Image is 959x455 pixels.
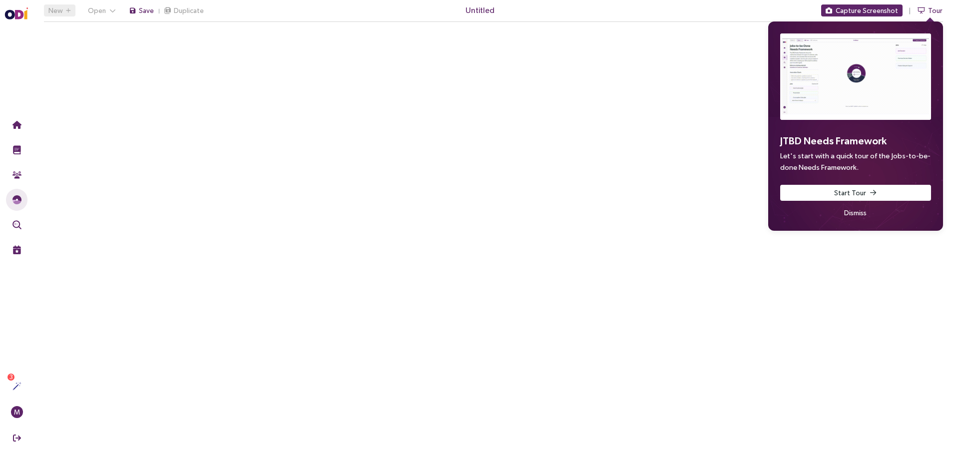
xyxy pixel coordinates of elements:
button: Outcome Validation [6,214,27,236]
button: Needs Framework [6,189,27,211]
button: Dismiss [780,207,931,219]
img: Actions [12,382,21,391]
button: Open [83,4,120,16]
button: Tour [918,4,943,16]
span: Capture Screenshot [836,5,898,16]
button: Live Events [6,239,27,261]
span: 3 [9,374,13,381]
button: Save [128,4,154,16]
button: Duplicate [163,4,204,16]
img: Training [12,145,21,154]
span: Tour [928,5,943,16]
button: Sign Out [6,427,27,449]
iframe: Needs Framework [28,24,959,444]
img: Community [12,170,21,179]
img: Outcome Validation [12,220,21,229]
button: New [44,4,75,16]
button: Training [6,139,27,161]
span: Untitled [466,4,494,16]
span: Dismiss [844,207,867,218]
span: M [14,406,20,418]
img: JTBD Needs Framework [782,35,929,118]
button: Home [6,114,27,136]
img: JTBD Needs Framework [12,195,21,204]
button: Capture Screenshot [821,4,903,16]
span: Save [139,5,154,16]
p: Let's start with a quick tour of the Jobs-to-be-done Needs Framework. [780,150,931,173]
button: Community [6,164,27,186]
h3: JTBD Needs Framework [780,132,931,150]
button: Actions [6,375,27,397]
img: Live Events [12,245,21,254]
button: M [6,401,27,423]
sup: 3 [7,374,14,381]
button: Start Tour [780,185,931,201]
span: Start Tour [834,187,866,198]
